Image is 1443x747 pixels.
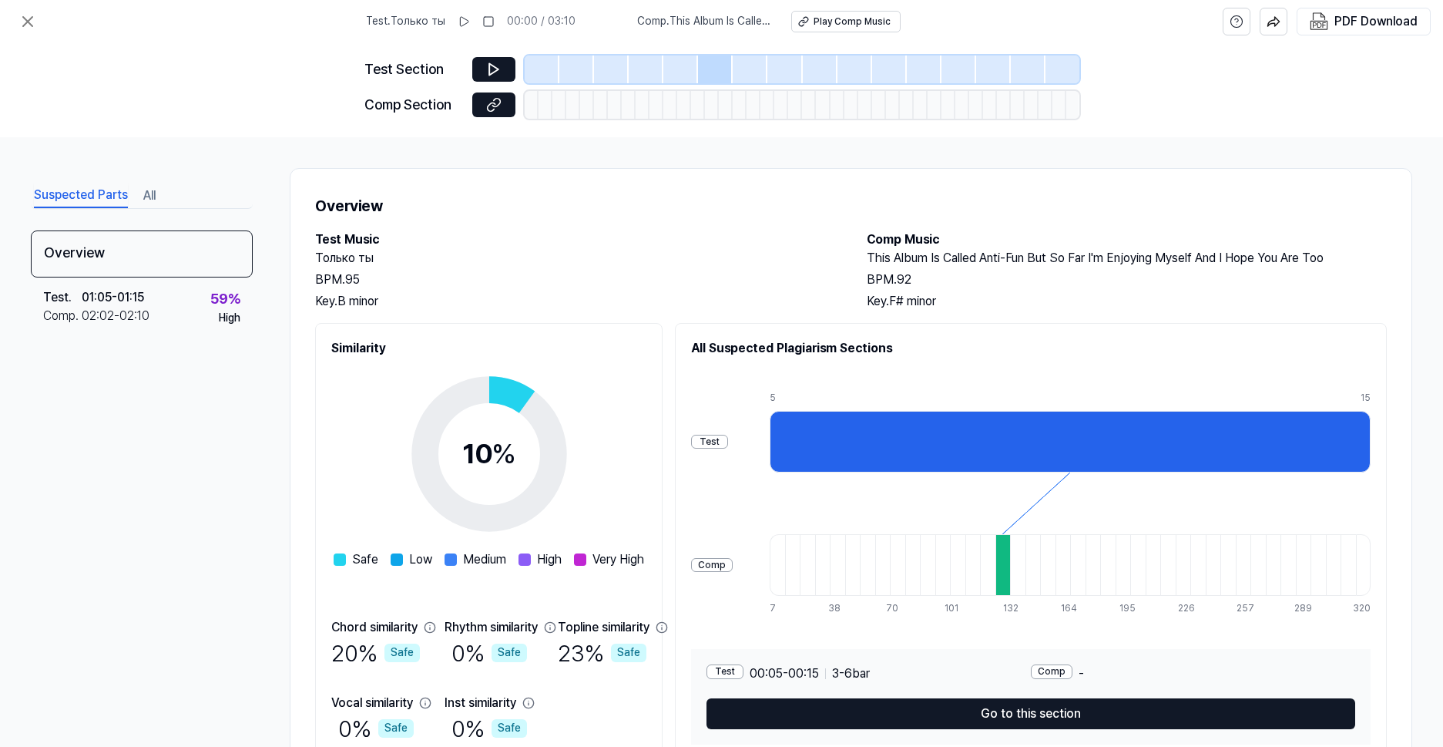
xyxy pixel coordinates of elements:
[1031,665,1072,679] div: Comp
[637,14,773,29] span: Comp . This Album Is Called Anti-Fun But So Far I'm Enjoying Myself And I Hope You Are Too
[445,618,538,637] div: Rhythm similarity
[1223,8,1250,35] button: help
[315,292,836,311] div: Key. B minor
[364,94,463,116] div: Comp Section
[1267,15,1280,29] img: share
[331,637,420,669] div: 20 %
[331,618,418,637] div: Chord similarity
[451,712,527,745] div: 0 %
[611,644,646,662] div: Safe
[451,637,527,669] div: 0 %
[1361,392,1371,405] div: 15
[315,193,1387,218] h1: Overview
[770,602,785,615] div: 7
[945,602,960,615] div: 101
[1178,602,1193,615] div: 226
[1307,8,1421,35] button: PDF Download
[463,550,506,569] span: Medium
[82,288,144,307] div: 01:05 - 01:15
[384,644,420,662] div: Safe
[462,433,516,475] div: 10
[867,230,1388,249] h2: Comp Music
[143,183,156,208] button: All
[331,694,413,712] div: Vocal similarity
[828,602,844,615] div: 38
[867,292,1388,311] div: Key. F# minor
[558,618,649,637] div: Topline similarity
[492,437,516,470] span: %
[352,550,378,569] span: Safe
[1310,12,1328,31] img: PDF Download
[750,665,819,683] span: 00:05 - 00:15
[706,698,1355,729] button: Go to this section
[315,230,836,249] h2: Test Music
[338,712,414,745] div: 0 %
[492,719,527,738] div: Safe
[867,249,1388,268] h2: This Album Is Called Anti-Fun But So Far I'm Enjoying Myself And I Hope You Are Too
[409,550,432,569] span: Low
[1294,602,1310,615] div: 289
[770,392,1361,405] div: 5
[558,637,646,669] div: 23 %
[31,230,253,278] div: Overview
[315,249,836,268] h2: Только ты
[886,602,901,615] div: 70
[366,14,445,29] span: Test . Только ты
[315,271,836,289] div: BPM. 95
[691,558,733,573] div: Comp
[1334,12,1418,32] div: PDF Download
[791,11,901,32] button: Play Comp Music
[1003,602,1018,615] div: 132
[832,665,870,683] span: 3 - 6 bar
[492,644,527,662] div: Safe
[537,550,562,569] span: High
[814,15,891,29] div: Play Comp Music
[210,288,240,311] div: 59 %
[1031,665,1355,683] div: -
[1119,602,1135,615] div: 195
[691,435,728,449] div: Test
[364,59,463,81] div: Test Section
[82,307,149,325] div: 02:02 - 02:10
[43,288,82,307] div: Test .
[1237,602,1252,615] div: 257
[1353,602,1371,615] div: 320
[1230,14,1243,29] svg: help
[867,271,1388,289] div: BPM. 92
[445,694,516,712] div: Inst similarity
[507,14,576,29] div: 00:00 / 03:10
[706,665,743,679] div: Test
[378,719,414,738] div: Safe
[1061,602,1076,615] div: 164
[34,183,128,208] button: Suspected Parts
[592,550,644,569] span: Very High
[219,311,240,326] div: High
[331,339,646,358] h2: Similarity
[691,339,1371,358] h2: All Suspected Plagiarism Sections
[43,307,82,325] div: Comp .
